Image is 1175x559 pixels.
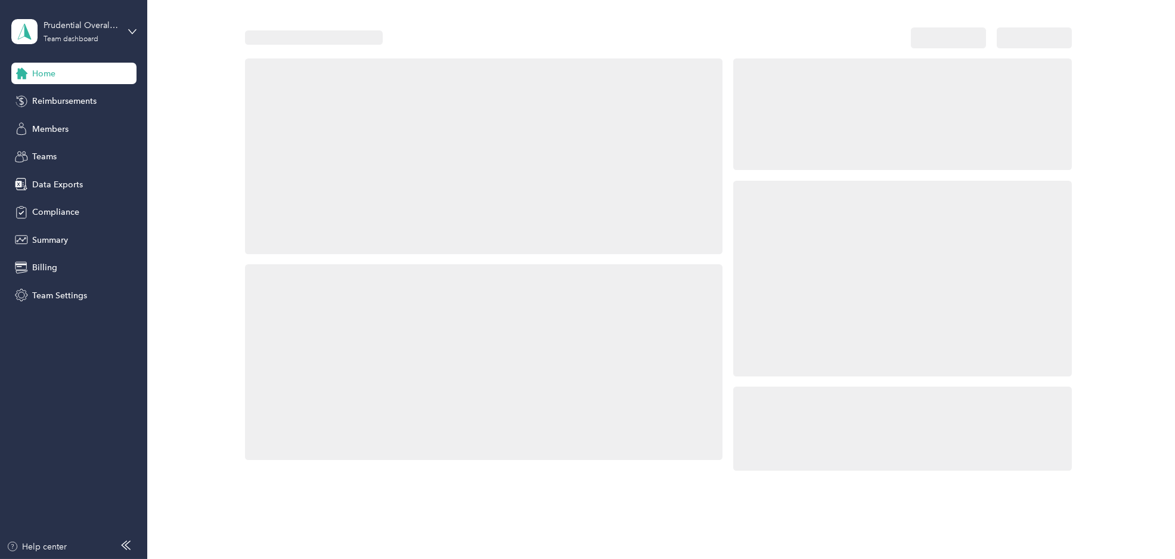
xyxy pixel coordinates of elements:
span: Summary [32,234,68,246]
span: Data Exports [32,178,83,191]
span: Billing [32,261,57,274]
span: Teams [32,150,57,163]
button: Help center [7,541,67,553]
span: Members [32,123,69,135]
span: Home [32,67,55,80]
span: Compliance [32,206,79,218]
iframe: Everlance-gr Chat Button Frame [1108,492,1175,559]
span: Team Settings [32,289,87,302]
span: Reimbursements [32,95,97,107]
div: Prudential Overall Supply [44,19,118,32]
div: Team dashboard [44,36,98,43]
